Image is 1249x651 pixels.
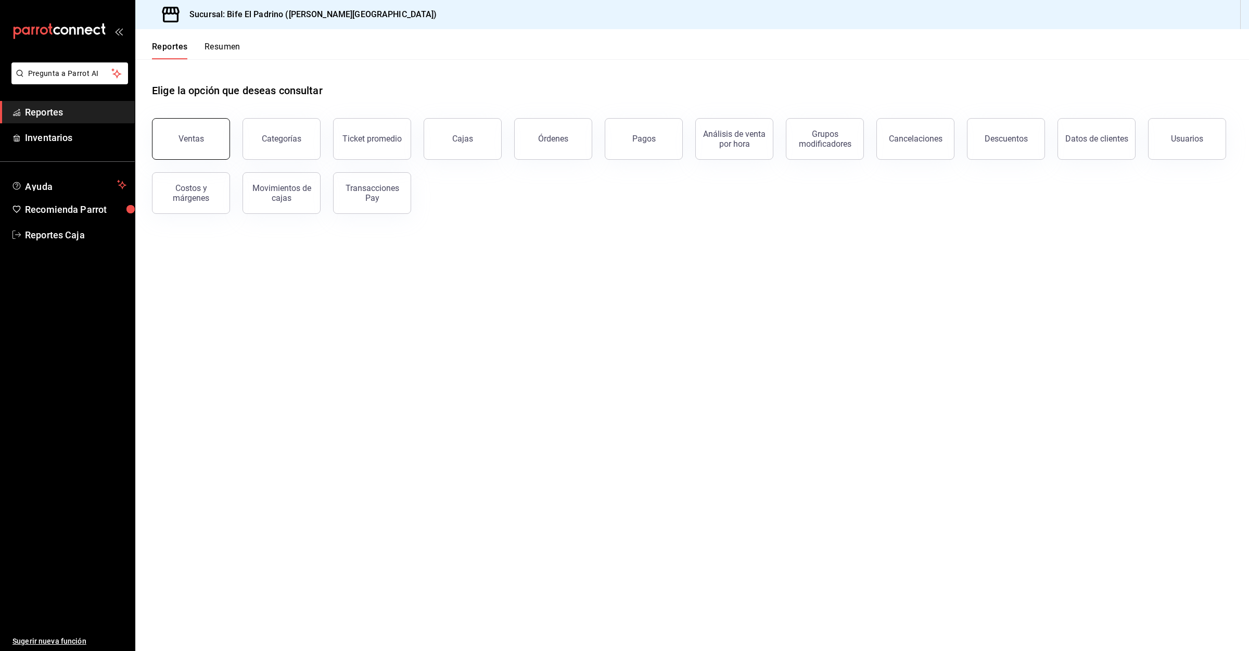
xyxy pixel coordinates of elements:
button: Datos de clientes [1057,118,1136,160]
span: Inventarios [25,131,126,145]
button: Usuarios [1148,118,1226,160]
div: Descuentos [985,134,1028,144]
button: Costos y márgenes [152,172,230,214]
button: Pagos [605,118,683,160]
span: Pregunta a Parrot AI [28,68,112,79]
button: Reportes [152,42,188,59]
button: Cancelaciones [876,118,954,160]
h3: Sucursal: Bife El Padrino ([PERSON_NAME][GEOGRAPHIC_DATA]) [181,8,437,21]
span: Ayuda [25,178,113,191]
button: Movimientos de cajas [243,172,321,214]
div: Transacciones Pay [340,183,404,203]
div: Costos y márgenes [159,183,223,203]
button: Ventas [152,118,230,160]
button: open_drawer_menu [114,27,123,35]
button: Cajas [424,118,502,160]
button: Grupos modificadores [786,118,864,160]
div: Usuarios [1171,134,1203,144]
div: Cajas [452,134,473,144]
h1: Elige la opción que deseas consultar [152,83,323,98]
button: Pregunta a Parrot AI [11,62,128,84]
span: Sugerir nueva función [12,636,126,647]
div: Pagos [632,134,656,144]
div: Análisis de venta por hora [702,129,767,149]
a: Pregunta a Parrot AI [7,75,128,86]
button: Análisis de venta por hora [695,118,773,160]
div: Ticket promedio [342,134,402,144]
div: Datos de clientes [1065,134,1128,144]
span: Reportes [25,105,126,119]
button: Resumen [205,42,240,59]
div: Movimientos de cajas [249,183,314,203]
button: Descuentos [967,118,1045,160]
button: Transacciones Pay [333,172,411,214]
div: Ventas [179,134,204,144]
button: Categorías [243,118,321,160]
button: Órdenes [514,118,592,160]
div: navigation tabs [152,42,240,59]
span: Recomienda Parrot [25,202,126,216]
div: Grupos modificadores [793,129,857,149]
div: Categorías [262,134,301,144]
div: Órdenes [538,134,568,144]
div: Cancelaciones [889,134,942,144]
span: Reportes Caja [25,228,126,242]
button: Ticket promedio [333,118,411,160]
